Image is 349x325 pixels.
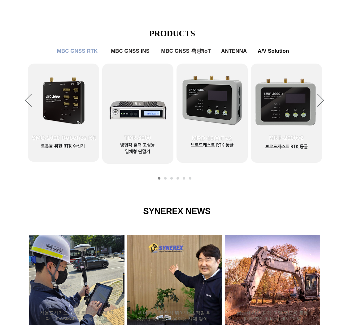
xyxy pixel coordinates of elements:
[170,177,173,180] a: MBC GNSS INS
[136,310,213,322] a: 씨너렉스 “확장성 뛰어난 ‘초정밀 위성항법 장치’로 자율주행 시대 맞이할 것”
[38,310,115,322] a: 서울도시가스, ‘스마트 측량’ 시대 연다… GASMAP 기능 통합 완료
[143,207,211,216] span: SYNEREX NEWS
[258,48,289,54] span: A/V Solution
[157,45,216,57] a: MBC GNSS 측량/IoT
[102,64,173,160] a: TDR-3000
[177,64,248,160] a: MRD-1000T v2
[221,48,247,54] span: ANTENNA
[269,135,304,141] span: MRP-2000v2
[32,135,96,141] span: SMC-2000 Robotics Kit
[124,135,151,141] span: TDR-3000
[317,94,324,108] button: 다음
[161,47,211,55] span: MBC GNSS 측량/IoT
[149,29,195,38] span: PRODUCTS
[251,64,322,160] a: MRP-2000v2
[156,177,193,180] nav: 슬라이드
[164,177,167,180] a: MBC GNSS RTK2
[189,177,191,180] a: A/V Solution
[25,94,32,108] button: 이전
[234,310,311,322] a: 험난한 야외 환경 견딜 필드용 로봇 위한 ‘전자파 내성 센서’ 개발
[111,48,150,54] span: MBC GNSS INS
[278,298,349,325] iframe: Wix Chat
[107,45,154,57] a: MBC GNSS INS
[192,135,232,142] span: MRD-1000T v2
[219,45,250,57] a: ANTENNA
[253,45,294,57] a: A/V Solution
[158,177,160,180] a: MBC GNSS RTK1
[57,48,98,54] span: MBC GNSS RTK
[28,64,100,160] a: SMC-2000 Robotics Kit
[53,45,102,57] a: MBC GNSS RTK
[183,177,185,180] a: ANTENNA
[177,177,179,180] a: MBC GNSS 측량/IoT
